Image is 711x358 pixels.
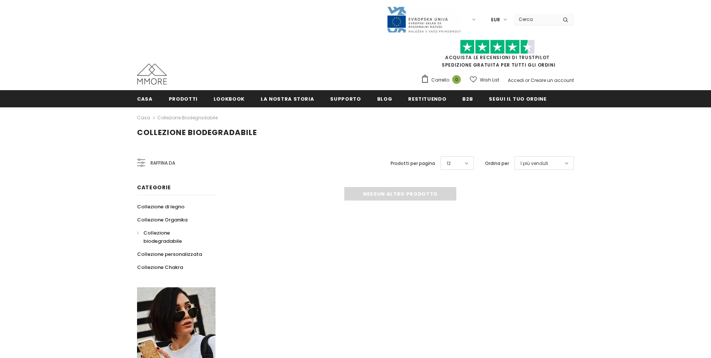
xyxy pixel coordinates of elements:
a: Blog [377,90,392,107]
a: Javni Razpis [386,16,461,22]
a: Carrello 0 [421,74,465,86]
input: Search Site [514,14,557,25]
span: Categorie [137,184,171,191]
span: Collezione Organika [137,216,187,223]
span: Collezione di legno [137,203,184,210]
label: Ordina per [485,160,509,167]
span: Collezione personalizzata [137,251,202,258]
a: Restituendo [408,90,446,107]
a: Prodotti [169,90,198,107]
span: supporto [330,95,361,102]
span: Collezione Chakra [137,264,183,271]
span: or [525,77,530,83]
span: Segui il tuo ordine [489,95,546,102]
span: La nostra storia [261,95,314,102]
a: Collezione biodegradabile [137,226,207,248]
img: Casi MMORE [137,64,167,85]
span: I più venduti [521,160,548,167]
a: supporto [330,90,361,107]
span: Collezione biodegradabile [143,229,182,245]
span: Lookbook [214,95,245,102]
span: Raffina da [150,159,175,167]
img: Fidati di Pilot Stars [460,40,535,54]
a: Casa [137,113,150,122]
a: La nostra storia [261,90,314,107]
span: Carrello [431,76,449,84]
span: EUR [491,16,500,24]
a: Collezione di legno [137,200,184,213]
a: Creare un account [531,77,574,83]
a: Lookbook [214,90,245,107]
a: Collezione Chakra [137,261,183,274]
img: Javni Razpis [386,6,461,33]
span: 0 [452,75,461,84]
a: Wish List [470,73,499,86]
a: B2B [462,90,473,107]
span: Restituendo [408,95,446,102]
span: Wish List [480,76,499,84]
a: Collezione personalizzata [137,248,202,261]
span: 12 [447,160,451,167]
span: B2B [462,95,473,102]
a: Casa [137,90,153,107]
span: Prodotti [169,95,198,102]
span: SPEDIZIONE GRATUITA PER TUTTI GLI ORDINI [421,43,574,68]
label: Prodotti per pagina [391,160,435,167]
span: Collezione biodegradabile [137,127,257,138]
a: Accedi [508,77,524,83]
a: Collezione biodegradabile [157,114,218,121]
a: Segui il tuo ordine [489,90,546,107]
span: Blog [377,95,392,102]
a: Collezione Organika [137,213,187,226]
span: Casa [137,95,153,102]
a: Acquista le recensioni di TrustPilot [445,54,550,61]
